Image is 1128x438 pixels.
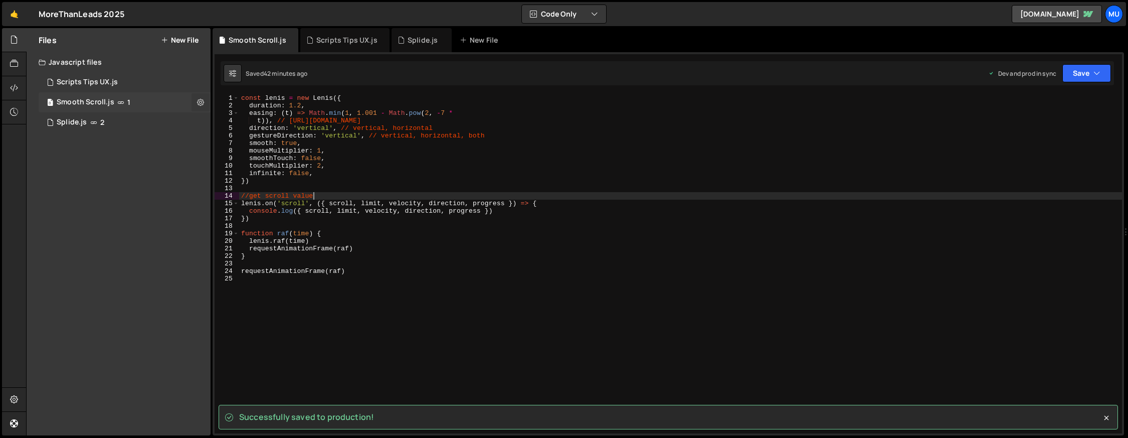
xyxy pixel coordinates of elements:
div: 10 [215,162,239,170]
div: 6 [215,132,239,139]
div: 8 [215,147,239,155]
div: 1 [215,94,239,102]
a: 🤙 [2,2,27,26]
div: 16 [215,207,239,215]
div: 20 [215,237,239,245]
div: 11 [215,170,239,177]
div: 23 [215,260,239,267]
div: 16842/46041.js [39,112,211,132]
div: 5 [215,124,239,132]
span: 0 [47,99,53,107]
div: 24 [215,267,239,275]
div: New File [460,35,502,45]
div: 14 [215,192,239,200]
h2: Files [39,35,57,46]
div: 21 [215,245,239,252]
div: 7 [215,139,239,147]
div: 9 [215,155,239,162]
div: Scripts Tips UX.js [316,35,378,45]
div: Smooth Scroll.js [57,98,114,107]
div: 18 [215,222,239,230]
div: Dev and prod in sync [988,69,1056,78]
div: Splide.js [408,35,438,45]
div: Saved [246,69,307,78]
div: Scripts Tips UX.js [39,72,211,92]
div: MoreThanLeads 2025 [39,8,124,20]
span: Successfully saved to production! [239,411,374,422]
div: 42 minutes ago [264,69,307,78]
div: 2 [215,102,239,109]
button: New File [161,36,199,44]
div: 17 [215,215,239,222]
span: 2 [100,118,104,126]
a: [DOMAIN_NAME] [1012,5,1102,23]
div: 15 [215,200,239,207]
div: Smooth Scroll.js [229,35,286,45]
div: 19 [215,230,239,237]
span: 1 [127,98,130,106]
div: 4 [215,117,239,124]
button: Save [1062,64,1111,82]
div: 3 [215,109,239,117]
div: 12 [215,177,239,185]
div: 16842/46043.js [39,92,211,112]
div: 25 [215,275,239,282]
div: 22 [215,252,239,260]
div: Splide.js [57,118,87,127]
div: Javascript files [27,52,211,72]
button: Code Only [522,5,606,23]
div: Scripts Tips UX.js [57,78,118,87]
a: Mu [1105,5,1123,23]
div: 13 [215,185,239,192]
